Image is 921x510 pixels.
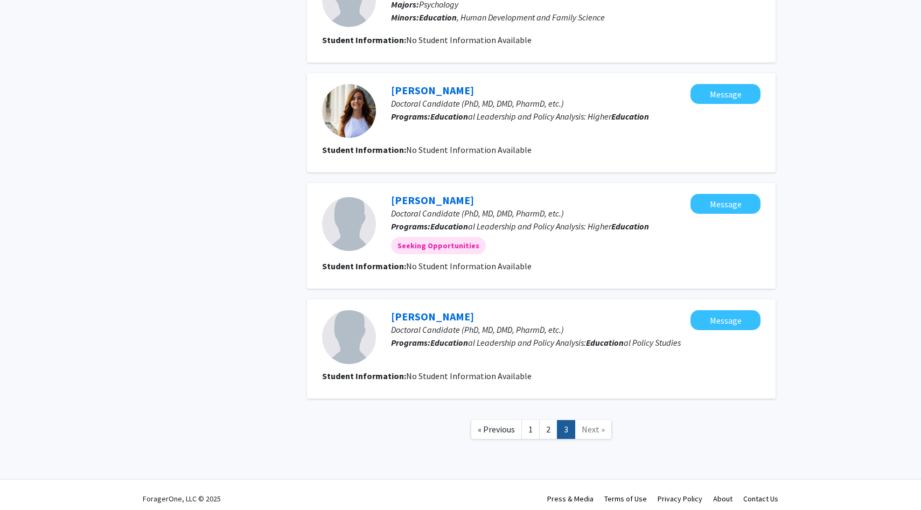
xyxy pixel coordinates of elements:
[582,424,605,435] span: Next »
[406,144,532,155] span: No Student Information Available
[406,34,532,45] span: No Student Information Available
[391,324,564,335] span: Doctoral Candidate (PhD, MD, DMD, PharmD, etc.)
[521,420,540,439] a: 1
[322,34,406,45] b: Student Information:
[539,420,557,439] a: 2
[322,144,406,155] b: Student Information:
[478,424,515,435] span: « Previous
[575,420,612,439] a: Next Page
[391,98,564,109] span: Doctoral Candidate (PhD, MD, DMD, PharmD, etc.)
[391,83,474,97] a: [PERSON_NAME]
[391,221,430,232] b: Programs:
[307,409,776,453] nav: Page navigation
[419,12,457,23] b: Education
[391,310,474,323] a: [PERSON_NAME]
[430,337,681,348] span: al Leadership and Policy Analysis: al Policy Studies
[406,261,532,271] span: No Student Information Available
[391,237,486,254] mat-chip: Seeking Opportunities
[743,494,778,504] a: Contact Us
[430,221,468,232] b: Education
[391,12,419,23] b: Minors:
[611,221,649,232] b: Education
[713,494,732,504] a: About
[406,371,532,381] span: No Student Information Available
[430,111,468,122] b: Education
[322,261,406,271] b: Student Information:
[419,12,605,23] span: , Human Development and Family Science
[430,337,468,348] b: Education
[391,193,474,207] a: [PERSON_NAME]
[8,462,46,502] iframe: Chat
[611,111,649,122] b: Education
[658,494,702,504] a: Privacy Policy
[547,494,594,504] a: Press & Media
[557,420,575,439] a: 3
[690,84,760,104] button: Message Samantha Horton
[690,310,760,330] button: Message Lauren Hynes
[391,111,430,122] b: Programs:
[430,111,649,122] span: al Leadership and Policy Analysis: Higher
[430,221,649,232] span: al Leadership and Policy Analysis: Higher
[690,194,760,214] button: Message Alan Toigo
[471,420,522,439] a: Previous
[586,337,624,348] b: Education
[322,371,406,381] b: Student Information:
[391,337,430,348] b: Programs:
[604,494,647,504] a: Terms of Use
[391,208,564,219] span: Doctoral Candidate (PhD, MD, DMD, PharmD, etc.)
